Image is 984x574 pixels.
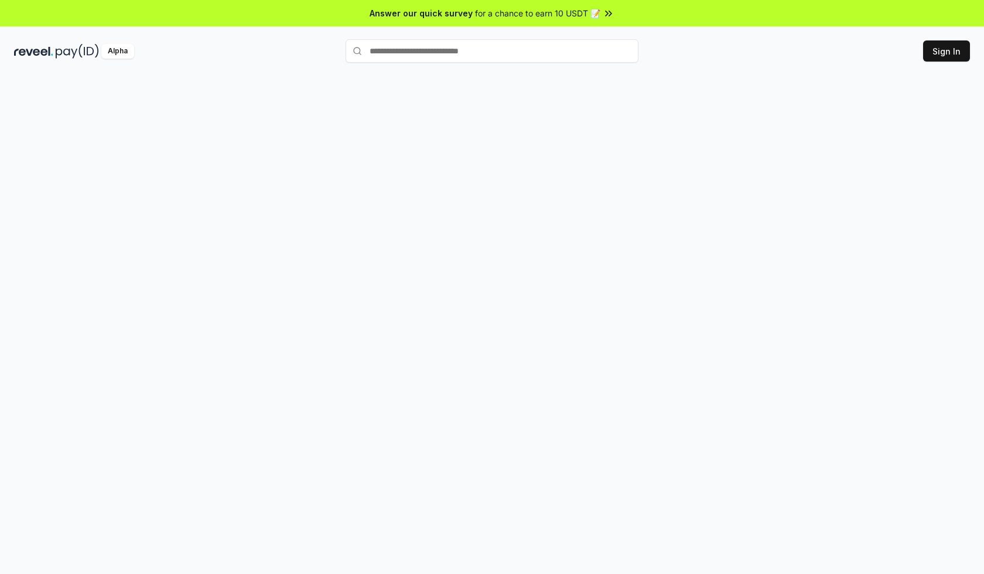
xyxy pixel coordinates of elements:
[14,44,53,59] img: reveel_dark
[475,7,600,19] span: for a chance to earn 10 USDT 📝
[370,7,473,19] span: Answer our quick survey
[56,44,99,59] img: pay_id
[923,40,970,62] button: Sign In
[101,44,134,59] div: Alpha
